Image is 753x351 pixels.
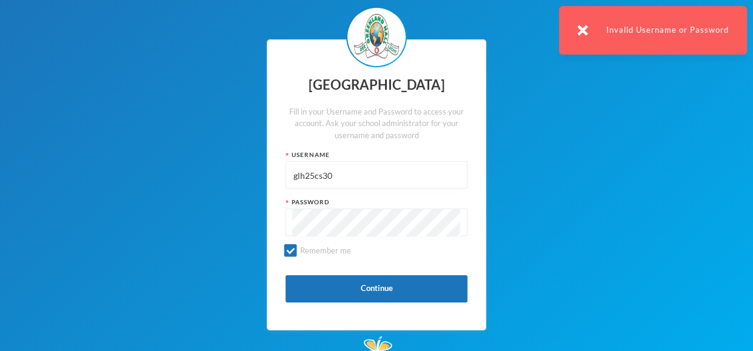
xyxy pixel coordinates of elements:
div: Invalid Username or Password [559,6,747,55]
div: Fill in your Username and Password to access your account. Ask your school administrator for your... [286,106,467,142]
div: [GEOGRAPHIC_DATA] [286,73,467,97]
div: Username [286,150,467,159]
button: Continue [286,275,467,303]
div: Password [286,198,467,207]
span: Remember me [295,246,356,255]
